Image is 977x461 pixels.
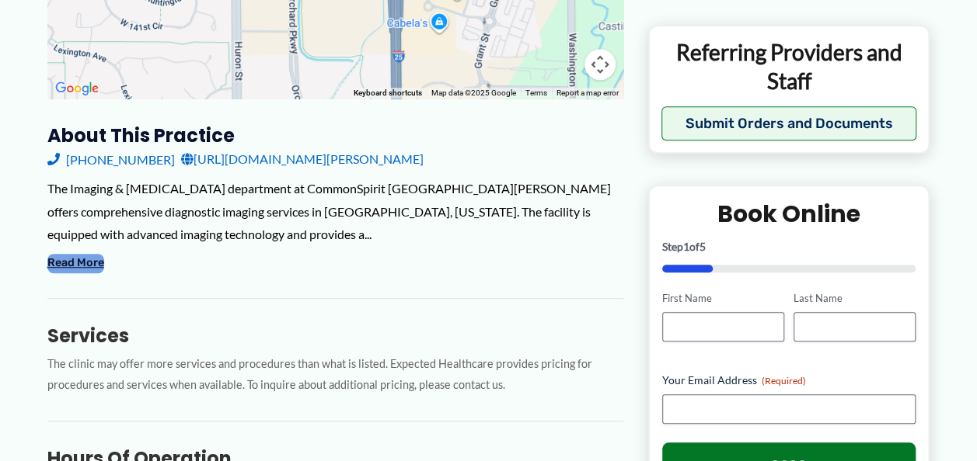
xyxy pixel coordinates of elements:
[683,240,689,253] span: 1
[557,88,619,97] a: Report a map error
[794,291,916,306] label: Last Name
[47,147,175,171] a: [PHONE_NUMBER]
[662,241,916,252] p: Step of
[51,78,103,99] img: Google
[354,88,422,99] button: Keyboard shortcuts
[525,88,547,97] a: Terms (opens in new tab)
[662,372,916,387] label: Your Email Address
[431,88,516,97] span: Map data ©2025 Google
[47,354,623,396] p: The clinic may offer more services and procedures than what is listed. Expected Healthcare provid...
[181,147,424,171] a: [URL][DOMAIN_NAME][PERSON_NAME]
[662,199,916,229] h2: Book Online
[700,240,706,253] span: 5
[47,177,623,246] div: The Imaging & [MEDICAL_DATA] department at CommonSpirit [GEOGRAPHIC_DATA][PERSON_NAME] offers com...
[47,324,623,348] h3: Services
[762,374,806,386] span: (Required)
[47,123,623,147] h3: About this practice
[47,254,104,272] button: Read More
[662,291,784,306] label: First Name
[661,38,917,95] p: Referring Providers and Staff
[584,49,616,80] button: Map camera controls
[51,78,103,99] a: Open this area in Google Maps (opens a new window)
[661,106,917,140] button: Submit Orders and Documents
